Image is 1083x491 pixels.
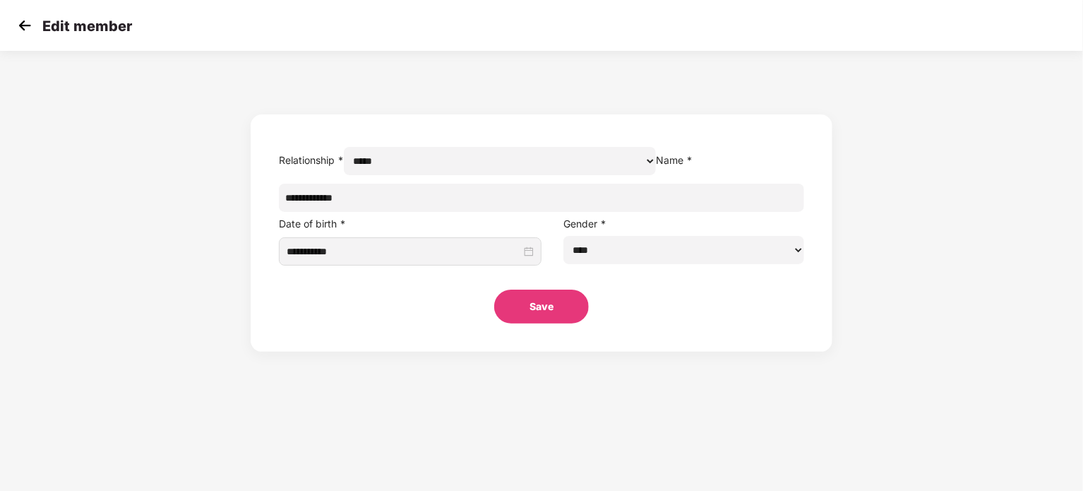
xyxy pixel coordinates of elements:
button: Save [494,290,589,324]
p: Edit member [42,18,132,35]
label: Name * [656,154,693,166]
label: Relationship * [279,154,344,166]
label: Gender * [563,218,606,230]
img: svg+xml;base64,PHN2ZyB4bWxucz0iaHR0cDovL3d3dy53My5vcmcvMjAwMC9zdmciIHdpZHRoPSIzMCIgaGVpZ2h0PSIzMC... [14,15,35,36]
label: Date of birth * [279,218,346,230]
